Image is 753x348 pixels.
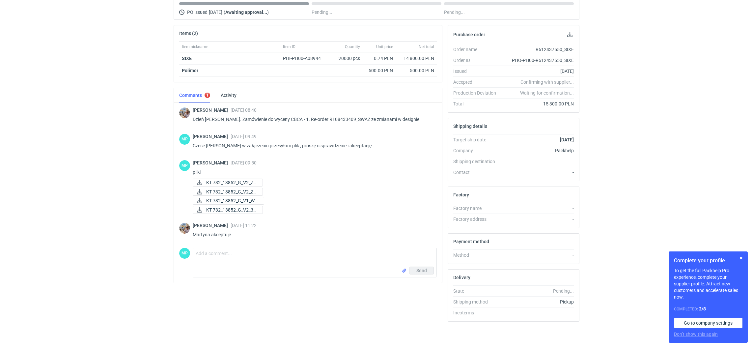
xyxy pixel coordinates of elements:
span: [PERSON_NAME] [193,223,231,228]
em: Confirming with supplier... [520,79,574,85]
div: Martyna Paroń [179,134,190,145]
div: KT 732_13852_G_V1_WEW.pdf [193,197,259,205]
div: 20000 pcs [330,52,363,65]
strong: Awaiting approval... [225,10,267,15]
strong: [DATE] [560,137,574,142]
img: Michał Palasek [179,223,190,234]
figcaption: MP [179,160,190,171]
span: KT 732_13852_G_V2_3D... [206,206,257,214]
div: - [501,216,574,222]
span: Item ID [283,44,295,49]
div: PHI-PH00-A08944 [283,55,327,62]
div: Method [453,252,501,258]
div: Incoterms [453,309,501,316]
div: Shipping method [453,299,501,305]
div: R612437550_SIXE [501,46,574,53]
span: Net total [419,44,434,49]
div: Order ID [453,57,501,64]
a: KT 732_13852_G_V2_3D... [193,206,263,214]
span: [DATE] 08:40 [231,107,257,113]
span: [PERSON_NAME] [193,107,231,113]
div: Total [453,101,501,107]
span: [PERSON_NAME] [193,134,231,139]
strong: SIXE [182,56,192,61]
p: To get the full Packhelp Pro experience, complete your supplier profile. Attract new customers an... [674,267,742,300]
img: Michał Palasek [179,107,190,118]
strong: 2 / 8 [699,306,706,311]
div: KT 732_13852_G_V2_3D.JPG [193,206,259,214]
div: - [501,205,574,212]
p: Cześć [PERSON_NAME] w załączeniu przesyłam plik , proszę o sprawdzenie i akceptację . [193,142,432,150]
div: 15 300.00 PLN [501,101,574,107]
span: Item nickname [182,44,208,49]
h2: Shipping details [453,124,487,129]
div: 1 [206,93,209,98]
span: [DATE] 09:49 [231,134,257,139]
div: Pickup [501,299,574,305]
a: Activity [221,88,237,102]
span: [DATE] [209,8,222,16]
div: 0.74 PLN [365,55,393,62]
h2: Items (2) [179,31,198,36]
div: Contact [453,169,501,176]
div: State [453,288,501,294]
a: KT 732_13852_G_V1_WE... [193,197,264,205]
span: Pending... [312,8,332,16]
div: 500.00 PLN [365,67,393,74]
div: - [501,169,574,176]
span: KT 732_13852_G_V2_ZE... [206,188,257,195]
span: Unit price [376,44,393,49]
button: Download PO [566,31,574,39]
button: Send [409,267,434,275]
figcaption: MP [179,134,190,145]
div: Issued [453,68,501,74]
div: - [501,252,574,258]
div: - [501,309,574,316]
figcaption: MP [179,248,190,259]
div: KT 732_13852_G_V2_ZEW.pdf [193,188,259,196]
div: KT 732_13852_G_V2_ZEW_WSTA.pdf [193,179,259,187]
h2: Delivery [453,275,470,280]
button: Don’t show this again [674,331,718,337]
h1: Complete your profile [674,257,742,265]
div: Packhelp [501,147,574,154]
button: Skip for now [737,254,745,262]
h2: Factory [453,192,469,197]
div: [DATE] [501,68,574,74]
div: Martyna Paroń [179,248,190,259]
span: KT 732_13852_G_V2_ZE... [206,179,257,186]
div: Factory name [453,205,501,212]
p: pliki [193,168,432,176]
span: [DATE] 09:50 [231,160,257,165]
div: Accepted [453,79,501,85]
span: [PERSON_NAME] [193,160,231,165]
div: Target ship date [453,136,501,143]
span: ( [224,10,225,15]
em: Waiting for confirmation... [520,90,574,96]
div: Production Deviation [453,90,501,96]
em: Pending... [553,288,574,294]
a: Go to company settings [674,318,742,328]
div: Factory address [453,216,501,222]
div: PO issued [179,8,309,16]
div: 500.00 PLN [398,67,434,74]
a: KT 732_13852_G_V2_ZE... [193,179,263,187]
span: [DATE] 11:22 [231,223,257,228]
div: Shipping destination [453,158,501,165]
a: Comments1 [179,88,210,102]
span: Quantity [345,44,360,49]
div: Pending... [444,8,574,16]
h2: Payment method [453,239,489,244]
span: Send [416,268,427,273]
div: PHO-PH00-R612437550_SIXE [501,57,574,64]
div: Company [453,147,501,154]
div: Completed: [674,305,742,312]
div: Order name [453,46,501,53]
strong: Polimer [182,68,198,73]
span: KT 732_13852_G_V1_WE... [206,197,259,204]
h2: Purchase order [453,32,485,37]
span: ) [267,10,269,15]
div: 14 800.00 PLN [398,55,434,62]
